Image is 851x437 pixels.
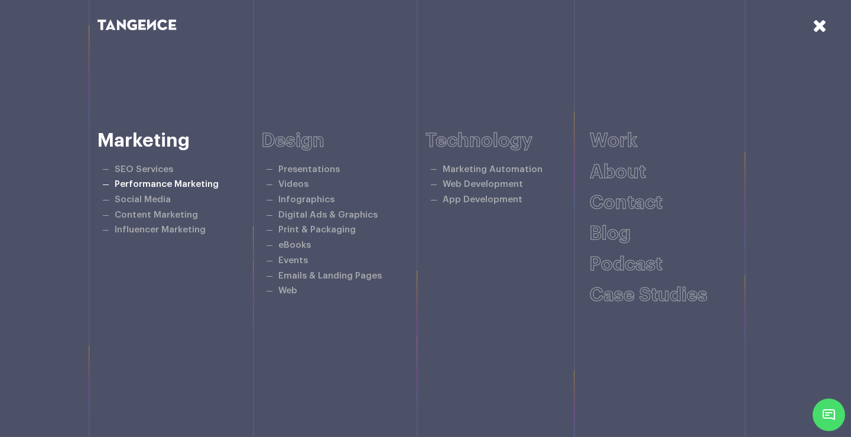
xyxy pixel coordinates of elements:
a: Digital Ads & Graphics [278,211,378,219]
a: Marketing Automation [443,165,543,174]
a: eBooks [278,241,311,250]
a: Podcast [590,255,662,274]
a: Blog [590,224,631,243]
a: Work [590,131,638,150]
a: Emails & Landing Pages [278,271,382,280]
a: Events [278,256,308,265]
a: Web Development [443,180,523,189]
a: App Development [443,195,522,204]
a: Print & Packaging [278,225,356,234]
span: Chat Widget [813,399,845,431]
a: Social Media [115,195,171,204]
a: Influencer Marketing [115,225,206,234]
a: Infographics [278,195,334,204]
a: Videos [278,180,308,189]
a: Content Marketing [115,211,198,219]
h6: Marketing [98,131,262,151]
a: Contact [590,193,662,212]
h6: Design [262,131,426,151]
a: Presentations [278,165,340,174]
h6: Technology [425,131,590,151]
a: Web [278,286,297,295]
a: Performance Marketing [115,180,219,189]
a: About [590,163,646,182]
a: Case studies [590,286,707,305]
a: SEO Services [115,165,173,174]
